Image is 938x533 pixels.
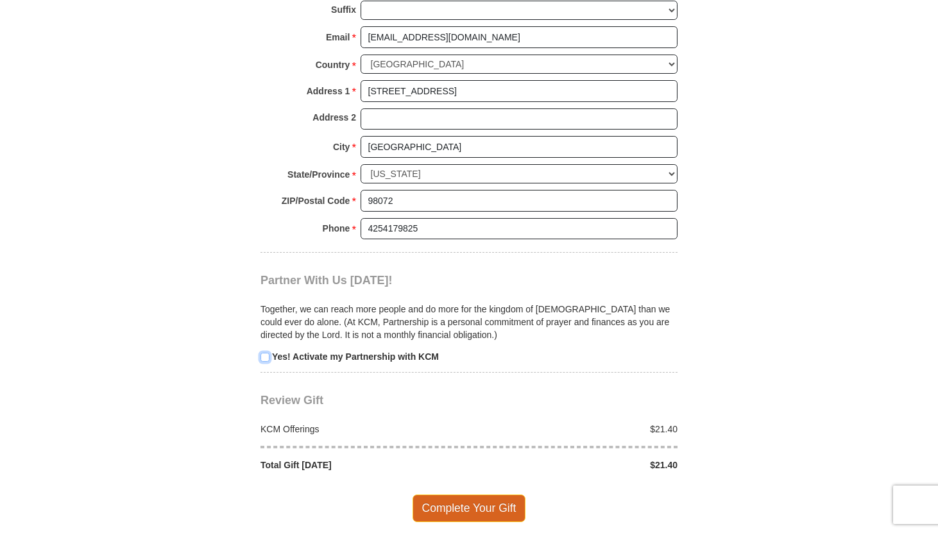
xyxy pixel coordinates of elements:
[413,495,526,521] span: Complete Your Gift
[260,394,323,407] span: Review Gift
[469,423,685,436] div: $21.40
[333,138,350,156] strong: City
[323,219,350,237] strong: Phone
[307,82,350,100] strong: Address 1
[260,274,393,287] span: Partner With Us [DATE]!
[254,459,470,471] div: Total Gift [DATE]
[254,423,470,436] div: KCM Offerings
[469,459,685,471] div: $21.40
[326,28,350,46] strong: Email
[287,165,350,183] strong: State/Province
[312,108,356,126] strong: Address 2
[272,351,439,362] strong: Yes! Activate my Partnership with KCM
[260,303,678,341] p: Together, we can reach more people and do more for the kingdom of [DEMOGRAPHIC_DATA] than we coul...
[331,1,356,19] strong: Suffix
[316,56,350,74] strong: Country
[282,192,350,210] strong: ZIP/Postal Code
